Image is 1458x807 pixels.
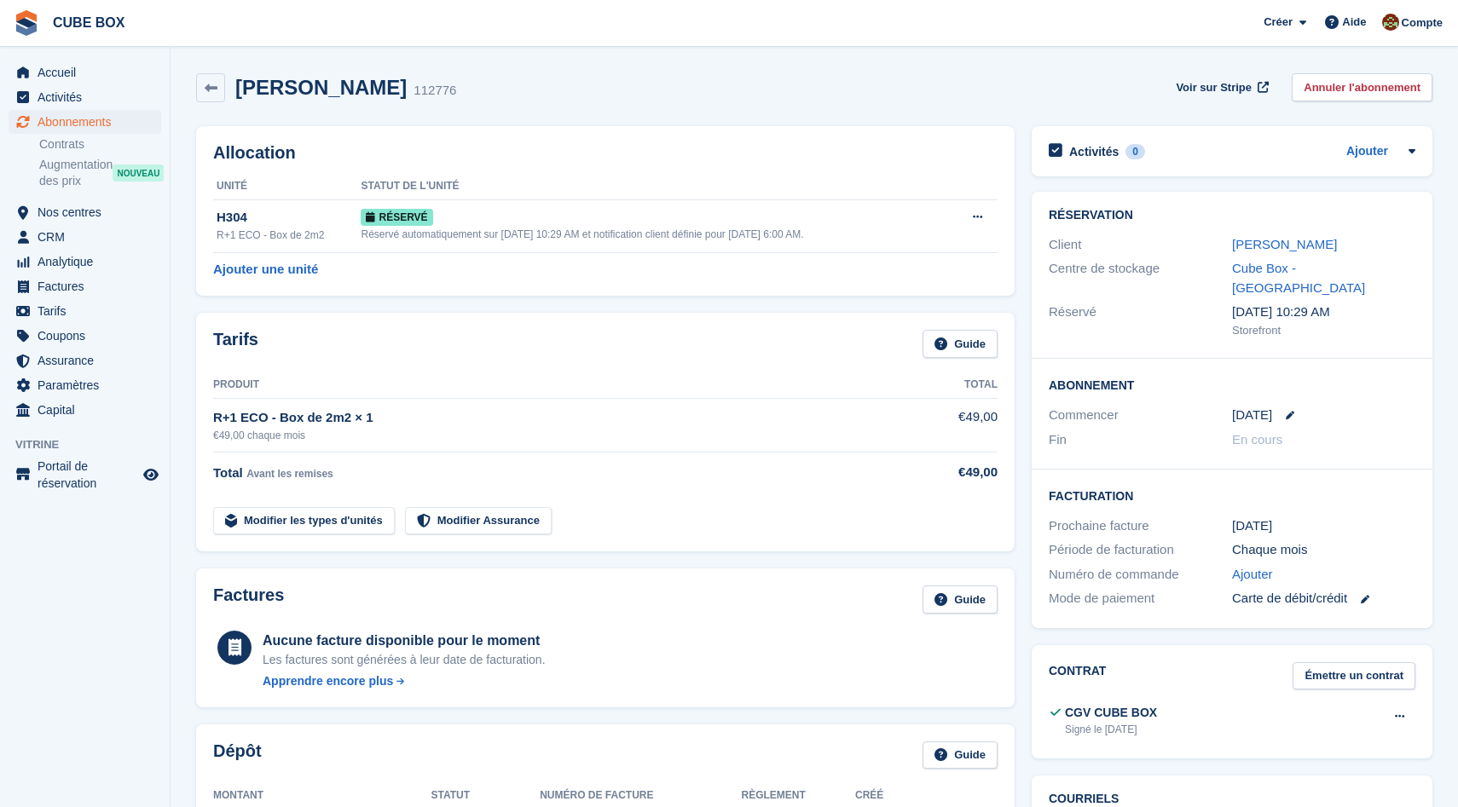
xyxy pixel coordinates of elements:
a: Voir sur Stripe [1169,73,1271,101]
a: menu [9,250,161,274]
span: Réservé [361,209,432,226]
span: Abonnements [38,110,140,134]
span: Créer [1264,14,1293,31]
div: Aucune facture disponible pour le moment [263,631,546,651]
span: Total [213,465,243,480]
a: menu [9,373,161,397]
h2: Activités [1069,144,1119,159]
span: Assurance [38,349,140,372]
span: Factures [38,274,140,298]
span: Augmentation des prix [39,157,113,189]
div: Signé le [DATE] [1065,722,1157,737]
div: 112776 [414,81,456,101]
h2: Facturation [1049,487,1415,504]
div: 0 [1125,144,1145,159]
span: Avant les remises [246,468,333,480]
div: [DATE] [1232,516,1415,536]
a: menu [9,458,161,492]
span: Voir sur Stripe [1176,79,1252,96]
a: [PERSON_NAME] [1232,237,1337,251]
h2: Allocation [213,143,998,163]
div: Mode de paiement [1049,589,1232,608]
a: menu [9,324,161,348]
span: Analytique [38,250,140,274]
a: menu [9,200,161,224]
a: Cube Box - [GEOGRAPHIC_DATA] [1232,261,1365,295]
a: Apprendre encore plus [263,672,546,690]
h2: Courriels [1049,793,1415,806]
a: Ajouter [1232,565,1273,585]
h2: Dépôt [213,741,262,770]
a: Modifier les types d'unités [213,507,395,535]
a: Guide [923,585,998,614]
div: Centre de stockage [1049,259,1232,297]
a: Augmentation des prix NOUVEAU [39,156,161,190]
span: Aide [1342,14,1366,31]
div: Les factures sont générées à leur date de facturation. [263,651,546,669]
span: Portail de réservation [38,458,140,492]
h2: Réservation [1049,209,1415,222]
a: Ajouter une unité [213,260,318,280]
div: NOUVEAU [113,164,164,182]
span: Capital [38,398,140,422]
h2: Factures [213,585,284,614]
span: Coupons [38,324,140,348]
th: Total [917,372,998,399]
div: Réservé [1049,303,1232,338]
div: Commencer [1049,406,1232,425]
a: menu [9,110,161,134]
span: Paramètres [38,373,140,397]
th: Unité [213,173,361,200]
span: CRM [38,225,140,249]
a: Boutique d'aperçu [141,464,161,485]
a: CUBE BOX [46,9,131,37]
a: Émettre un contrat [1293,662,1415,690]
a: menu [9,349,161,372]
div: Période de facturation [1049,540,1232,560]
a: menu [9,85,161,109]
a: Guide [923,330,998,358]
a: menu [9,398,161,422]
div: H304 [217,208,361,228]
a: Guide [923,741,998,770]
h2: Contrat [1049,662,1106,690]
div: €49,00 [917,463,998,482]
h2: Abonnement [1049,376,1415,393]
div: Fin [1049,430,1232,450]
div: Chaque mois [1232,540,1415,560]
div: €49,00 chaque mois [213,428,917,443]
span: Compte [1402,14,1443,32]
div: Numéro de commande [1049,565,1232,585]
div: Carte de débit/crédit [1232,589,1415,608]
span: Activités [38,85,140,109]
a: menu [9,225,161,249]
a: Ajouter [1346,142,1388,162]
img: alex soubira [1382,14,1399,31]
div: CGV CUBE BOX [1065,704,1157,722]
div: R+1 ECO - Box de 2m2 × 1 [213,408,917,428]
time: 2025-10-10 23:00:00 UTC [1232,406,1272,425]
a: Contrats [39,136,161,153]
h2: [PERSON_NAME] [235,76,407,99]
div: [DATE] 10:29 AM [1232,303,1415,322]
span: Nos centres [38,200,140,224]
span: En cours [1232,432,1282,447]
th: Produit [213,372,917,399]
div: Prochaine facture [1049,516,1232,536]
span: Accueil [38,61,140,84]
div: Storefront [1232,322,1415,339]
span: Vitrine [15,436,170,453]
a: menu [9,299,161,323]
td: €49,00 [917,398,998,452]
a: Modifier Assurance [405,507,552,535]
div: Réservé automatiquement sur [DATE] 10:29 AM et notification client définie pour [DATE] 6:00 AM. [361,227,950,242]
span: Tarifs [38,299,140,323]
div: R+1 ECO - Box de 2m2 [217,228,361,243]
h2: Tarifs [213,330,258,358]
div: Apprendre encore plus [263,672,393,690]
img: stora-icon-8386f47178a22dfd0bd8f6a31ec36ba5ce8667c1dd55bd0f319d3a0aa187defe.svg [14,10,39,36]
a: menu [9,61,161,84]
a: Annuler l'abonnement [1292,73,1432,101]
th: Statut de l'unité [361,173,950,200]
div: Client [1049,235,1232,255]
